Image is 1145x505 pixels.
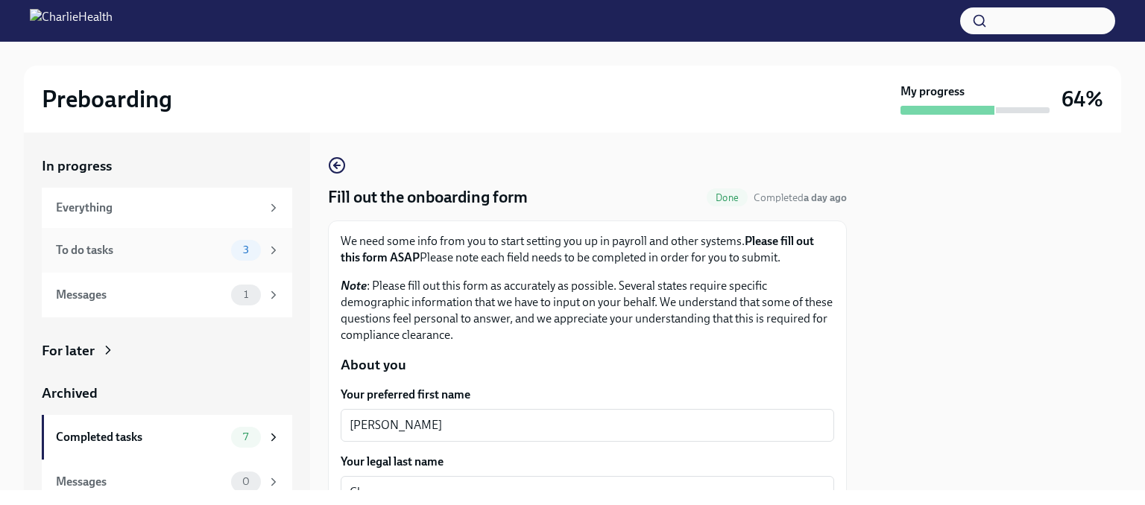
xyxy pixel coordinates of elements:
[56,200,261,216] div: Everything
[341,387,834,403] label: Your preferred first name
[233,476,259,487] span: 0
[56,287,225,303] div: Messages
[341,355,834,375] p: About you
[341,233,834,266] p: We need some info from you to start setting you up in payroll and other systems. Please note each...
[42,384,292,403] a: Archived
[341,278,834,343] p: : Please fill out this form as accurately as possible. Several states require specific demographi...
[234,431,257,442] span: 7
[42,228,292,273] a: To do tasks3
[754,191,847,204] span: Completed
[56,242,225,258] div: To do tasks
[42,84,172,114] h2: Preboarding
[42,341,292,361] a: For later
[42,415,292,460] a: Completed tasks7
[1062,86,1103,112] h3: 64%
[350,416,825,434] textarea: [PERSON_NAME]
[42,273,292,317] a: Messages1
[42,188,292,228] a: Everything
[235,289,257,300] span: 1
[42,460,292,504] a: Messages0
[900,83,965,100] strong: My progress
[350,483,825,501] textarea: Chavan
[42,156,292,176] a: In progress
[804,191,847,204] strong: a day ago
[707,192,748,203] span: Done
[328,186,528,209] h4: Fill out the onboarding form
[341,454,834,470] label: Your legal last name
[30,9,113,33] img: CharlieHealth
[56,474,225,490] div: Messages
[754,191,847,205] span: October 14th, 2025 14:57
[234,244,258,255] span: 3
[341,279,367,293] strong: Note
[42,341,95,361] div: For later
[56,429,225,445] div: Completed tasks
